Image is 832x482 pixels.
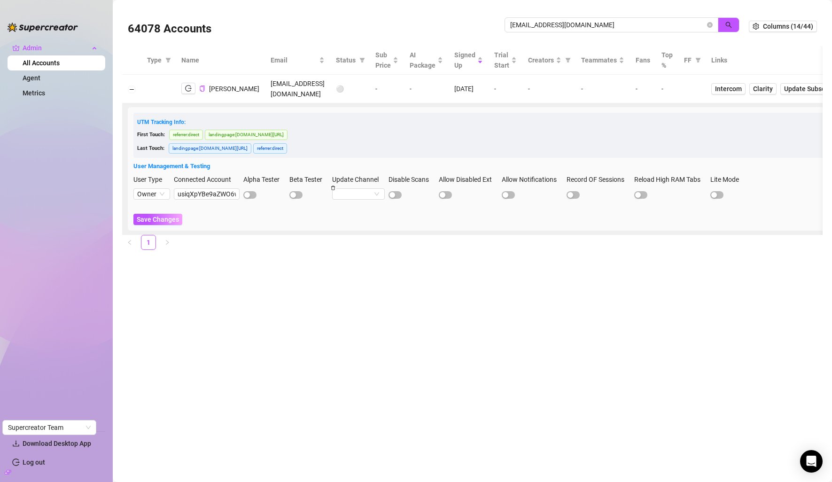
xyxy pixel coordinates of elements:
span: referrer : direct [253,143,287,154]
th: Creators [522,46,575,75]
th: Name [176,46,265,75]
label: Update Channel [332,174,385,185]
span: Intercom [715,84,742,94]
span: Signed Up [454,50,475,70]
button: Reload High RAM Tabs [634,191,647,199]
th: Trial Start [489,46,522,75]
label: Alpha Tester [243,174,286,185]
td: - [404,75,449,103]
a: Agent [23,74,40,82]
td: [DATE] [449,75,489,103]
span: Admin [23,40,89,55]
button: Record OF Sessions [567,191,580,199]
span: filter [693,53,703,67]
td: - [656,75,678,103]
th: Fans [630,46,656,75]
span: Save Changes [137,216,179,223]
label: Reload High RAM Tabs [634,174,707,185]
td: - [489,75,522,103]
span: Type [147,55,162,65]
span: filter [358,53,367,67]
button: Allow Notifications [502,191,515,199]
td: [EMAIL_ADDRESS][DOMAIN_NAME] [265,75,330,103]
div: Open Intercom Messenger [800,450,823,473]
button: Beta Tester [289,191,303,199]
span: AI Package [410,50,435,70]
span: download [12,440,20,447]
th: Teammates [575,46,630,75]
label: Allow Disabled Ext [439,174,498,185]
button: Disable Scans [389,191,402,199]
button: Columns (14/44) [749,21,817,32]
li: 1 [141,235,156,250]
span: Sub Price [375,50,391,70]
a: Metrics [23,89,45,97]
button: Lite Mode [710,191,723,199]
span: Status [336,55,356,65]
td: - [370,75,404,103]
button: Save Changes [133,214,182,225]
a: Clarity [749,83,777,94]
span: landingpage : [DOMAIN_NAME][URL] [205,130,288,140]
label: Record OF Sessions [567,174,630,185]
span: filter [563,53,573,67]
th: Email [265,46,330,75]
span: filter [165,57,171,63]
span: filter [695,57,701,63]
a: Intercom [711,83,746,94]
span: build [5,469,11,475]
span: Owner [137,189,166,199]
span: Last Touch: [137,145,164,151]
span: ⚪ [336,85,344,93]
span: search [725,22,732,28]
span: referrer : direct [169,130,203,140]
span: delete [331,186,335,190]
span: filter [359,57,365,63]
th: Top % [656,46,678,75]
span: filter [565,57,571,63]
button: Alpha Tester [243,191,257,199]
td: - [522,75,575,103]
button: Collapse row [128,86,136,93]
span: setting [753,23,759,30]
span: right [164,240,170,245]
span: Supercreator Team [8,420,91,435]
span: FF [684,55,692,65]
input: Search by UID / Name / Email / Creator Username [510,20,705,30]
label: Disable Scans [389,174,435,185]
button: Allow Disabled Ext [439,191,452,199]
span: - [581,85,583,93]
li: Previous Page [122,235,137,250]
th: Sub Price [370,46,404,75]
th: Signed Up [449,46,489,75]
span: landingpage : [DOMAIN_NAME][URL] [169,143,251,154]
label: Allow Notifications [502,174,563,185]
span: Teammates [581,55,617,65]
span: logout [185,85,192,92]
label: Connected Account [174,174,237,185]
span: Download Desktop App [23,440,91,447]
button: left [122,235,137,250]
span: crown [12,44,20,52]
h3: 64078 Accounts [128,22,211,37]
label: Lite Mode [710,174,745,185]
label: Beta Tester [289,174,328,185]
button: close-circle [707,22,713,28]
button: right [160,235,175,250]
th: AI Package [404,46,449,75]
input: Connected Account [174,188,240,200]
span: left [127,240,132,245]
span: Email [271,55,317,65]
a: All Accounts [23,59,60,67]
li: Next Page [160,235,175,250]
span: First Touch: [137,132,165,138]
a: Log out [23,459,45,466]
td: - [630,75,656,103]
a: 1 [141,235,156,249]
label: User Type [133,174,168,185]
button: Copy Account UID [199,85,205,92]
span: Trial Start [494,50,509,70]
span: filter [163,53,173,67]
span: Columns (14/44) [763,23,813,30]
